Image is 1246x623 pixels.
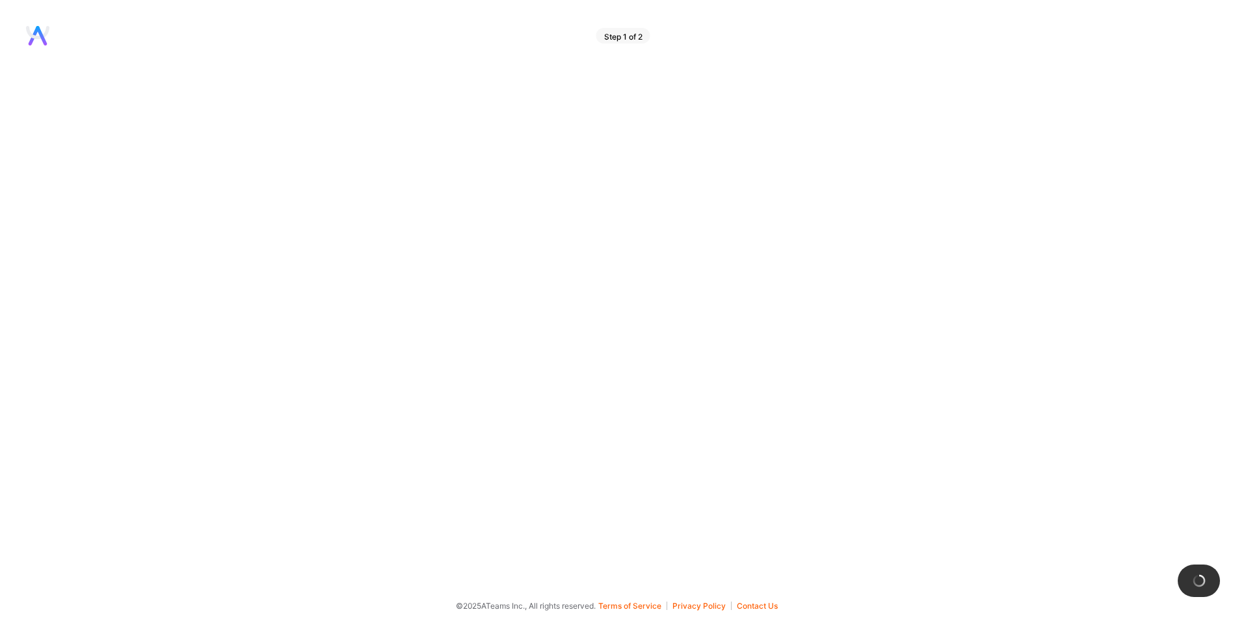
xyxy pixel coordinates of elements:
img: loading [1192,574,1206,588]
button: Contact Us [737,602,778,610]
button: Privacy Policy [672,602,732,610]
span: © 2025 ATeams Inc., All rights reserved. [456,599,596,613]
div: Step 1 of 2 [596,28,650,44]
button: Terms of Service [598,602,667,610]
